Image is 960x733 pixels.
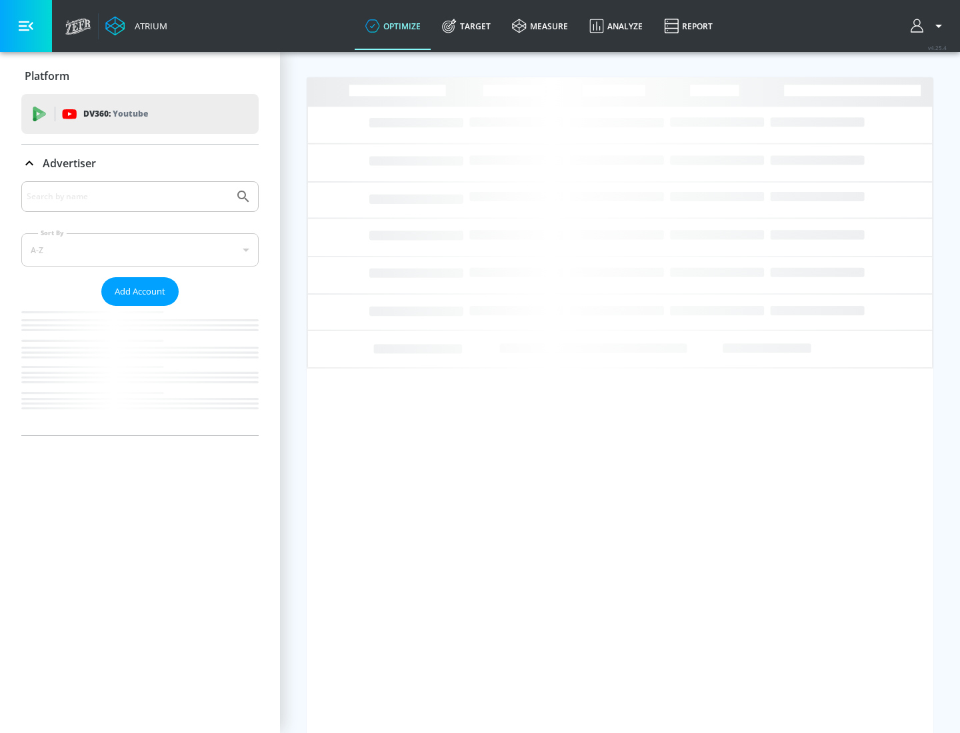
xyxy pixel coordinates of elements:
a: Report [653,2,723,50]
p: Platform [25,69,69,83]
label: Sort By [38,229,67,237]
a: Analyze [579,2,653,50]
div: DV360: Youtube [21,94,259,134]
a: optimize [355,2,431,50]
a: Target [431,2,501,50]
div: Advertiser [21,181,259,435]
div: Atrium [129,20,167,32]
p: Youtube [113,107,148,121]
p: DV360: [83,107,148,121]
p: Advertiser [43,156,96,171]
span: v 4.25.4 [928,44,947,51]
input: Search by name [27,188,229,205]
a: measure [501,2,579,50]
a: Atrium [105,16,167,36]
div: Platform [21,57,259,95]
nav: list of Advertiser [21,306,259,435]
div: A-Z [21,233,259,267]
div: Advertiser [21,145,259,182]
button: Add Account [101,277,179,306]
span: Add Account [115,284,165,299]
